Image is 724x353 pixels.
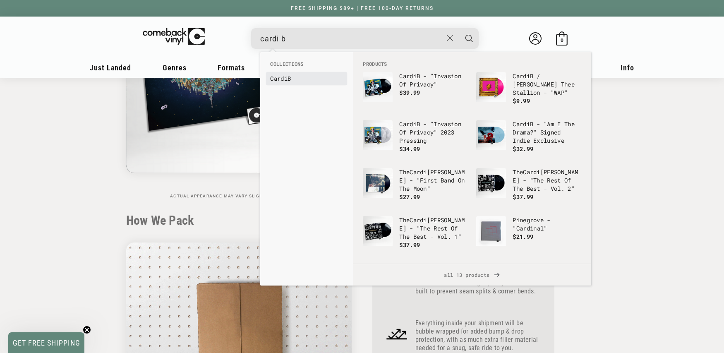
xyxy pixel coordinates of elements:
img: Cardi B - "Invasion Of Privacy" [363,72,393,102]
img: Cardi B / Megan Thee Stallion - "WAP" [476,72,506,102]
p: Actual appearance may vary slightly from mockup [126,194,352,199]
p: B - "Invasion Of Privacy" [399,72,468,89]
span: $21.99 [513,233,533,240]
a: FREE SHIPPING $89+ | FREE 100-DAY RETURNS [283,5,442,11]
span: $39.99 [399,89,420,96]
a: CardiB [270,74,343,83]
b: Cardi [410,168,427,176]
a: Cardi B - "Am I The Drama?" Signed Indie Exclusive CardiB - "Am I The Drama?" Signed Indie Exclus... [476,120,581,160]
b: Cardi [399,120,417,128]
p: The [PERSON_NAME] - "The Rest Of The Best - Vol. 1" [399,216,468,241]
a: The Cardigans - "First Band On The Moon" TheCardi[PERSON_NAME] - "First Band On The Moon" $27.99 [363,168,468,208]
a: The Cardigans - "The Rest Of The Best - Vol. 2" TheCardi[PERSON_NAME] - "The Rest Of The Best - V... [476,168,581,208]
span: Formats [218,63,245,72]
li: products: The Cardigans - "Gran Turismo" [359,260,472,308]
img: The Cardigans - "The Rest Of The Best - Vol. 2" [476,168,506,198]
img: Pinegrove - "Cardinal" [476,216,506,246]
span: $37.99 [513,193,533,201]
b: Cardi [399,72,417,80]
a: Cardi B - "Invasion Of Privacy" CardiB - "Invasion Of Privacy" $39.99 [363,72,468,112]
span: all 13 products [360,264,585,286]
img: Cardi B - "Am I The Drama?" Signed Indie Exclusive [476,120,506,150]
p: The [PERSON_NAME] - "The Rest Of The Best - Vol. 2" [513,168,581,193]
span: Info [621,63,634,72]
b: Cardi [513,120,530,128]
div: Collections [260,52,353,89]
b: Cardi [516,224,534,232]
li: products: Cardi B - "Am I The Drama?" Signed Indie Exclusive [472,116,585,164]
span: 0 [561,37,563,43]
span: $9.99 [513,97,530,105]
span: GET FREE SHIPPING [13,339,80,347]
p: Everything inside your shipment will be bubble wrapped for added bump & drop protection, with as ... [415,319,542,352]
li: products: The Cardigans - "The Rest Of The Best - Vol. 1" [359,212,472,260]
span: $27.99 [399,193,420,201]
div: GET FREE SHIPPINGClose teaser [8,332,84,353]
b: Cardi [410,216,427,224]
button: Search [459,28,479,49]
img: Frame_4_1.png [385,322,409,346]
div: Search [251,28,479,49]
p: B / [PERSON_NAME] Thee Stallion - "WAP" [513,72,581,97]
div: Products [353,52,591,264]
b: Cardi [270,74,288,82]
li: Collections [266,60,347,72]
a: Cardi B - "Invasion Of Privacy" 2023 Pressing CardiB - "Invasion Of Privacy" 2023 Pressing $34.99 [363,120,468,160]
a: The Cardigans - "The Rest Of The Best - Vol. 1" TheCardi[PERSON_NAME] - "The Rest Of The Best - V... [363,216,468,256]
span: $32.99 [513,145,533,153]
img: The Cardigans - "First Band On The Moon" [363,168,393,198]
span: Just Landed [90,63,131,72]
li: products: Cardi B - "Invasion Of Privacy" 2023 Pressing [359,116,472,164]
li: products: The Cardigans - "The Rest Of The Best - Vol. 2" [472,164,585,212]
li: products: Alexisonfire - "Old Crows / Young Cardinals" [472,260,585,308]
img: The Cardigans - "The Rest Of The Best - Vol. 1" [363,216,393,246]
b: Cardi [523,168,540,176]
span: $37.99 [399,241,420,249]
p: Pinegrove - " nal" [513,216,581,233]
button: Close teaser [83,326,91,334]
button: Close [443,29,458,47]
li: products: The Cardigans - "First Band On The Moon" [359,164,472,212]
p: The [PERSON_NAME] - "First Band On The Moon" [399,168,468,193]
img: Cardi B - "Invasion Of Privacy" 2023 Pressing [363,120,393,150]
h2: How We Pack [126,213,598,228]
a: all 13 products [353,264,591,286]
li: Products [359,60,585,68]
b: Cardi [513,72,530,80]
p: B - "Invasion Of Privacy" 2023 Pressing [399,120,468,145]
a: Pinegrove - "Cardinal" Pinegrove - "Cardinal" $21.99 [476,216,581,256]
div: View All [353,264,591,286]
li: products: Pinegrove - "Cardinal" [472,212,585,260]
li: products: Cardi B - "Invasion Of Privacy" [359,68,472,116]
span: Genres [163,63,187,72]
li: collections: Cardi B [266,72,347,85]
a: Cardi B / Megan Thee Stallion - "WAP" CardiB / [PERSON_NAME] Thee Stallion - "WAP" $9.99 [476,72,581,112]
input: When autocomplete results are available use up and down arrows to review and enter to select [260,30,443,47]
span: $34.99 [399,145,420,153]
p: B - "Am I The Drama?" Signed Indie Exclusive [513,120,581,145]
li: products: Cardi B / Megan Thee Stallion - "WAP" [472,68,585,116]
